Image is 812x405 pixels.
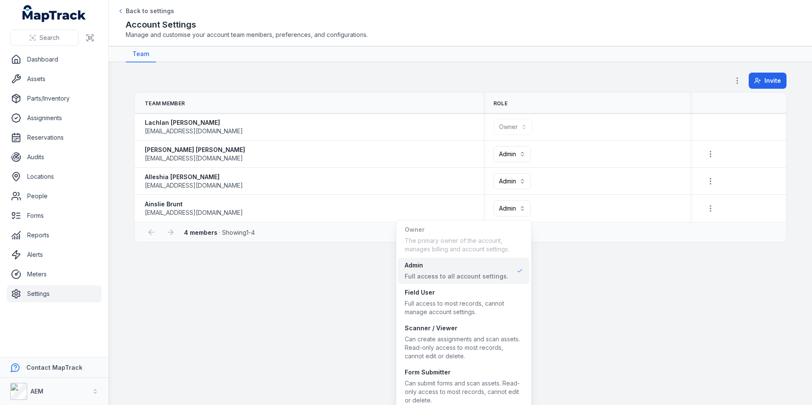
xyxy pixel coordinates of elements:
div: Owner [405,225,523,234]
button: Admin [493,200,531,217]
div: Full access to all account settings. [405,272,508,281]
div: Form Submitter [405,368,523,377]
div: Scanner / Viewer [405,324,523,332]
div: Can submit forms and scan assets. Read-only access to most records, cannot edit or delete. [405,379,523,405]
div: Can create assignments and scan assets. Read-only access to most records, cannot edit or delete. [405,335,523,360]
div: The primary owner of the account, manages billing and account settings. [405,236,523,253]
div: Admin [405,261,508,270]
div: Field User [405,288,523,297]
div: Full access to most records, cannot manage account settings. [405,299,523,316]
